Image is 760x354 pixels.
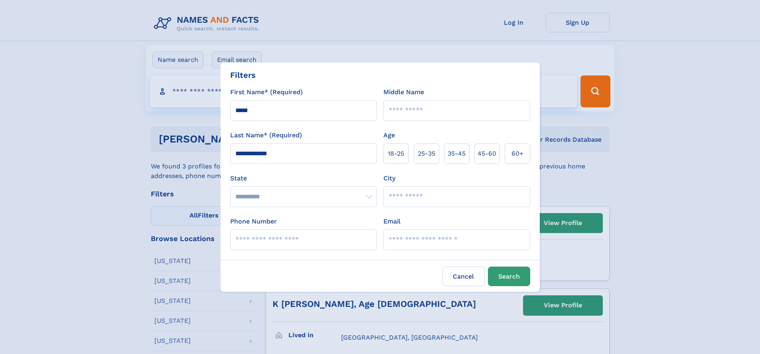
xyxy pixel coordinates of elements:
div: Filters [230,69,256,81]
label: Phone Number [230,217,277,226]
label: Cancel [442,267,485,286]
label: First Name* (Required) [230,87,303,97]
label: Middle Name [383,87,424,97]
button: Search [488,267,530,286]
span: 25‑35 [418,149,435,158]
span: 18‑25 [388,149,404,158]
span: 45‑60 [478,149,496,158]
span: 35‑45 [448,149,466,158]
label: Age [383,131,395,140]
label: Email [383,217,401,226]
label: City [383,174,395,183]
label: State [230,174,377,183]
label: Last Name* (Required) [230,131,302,140]
span: 60+ [511,149,523,158]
